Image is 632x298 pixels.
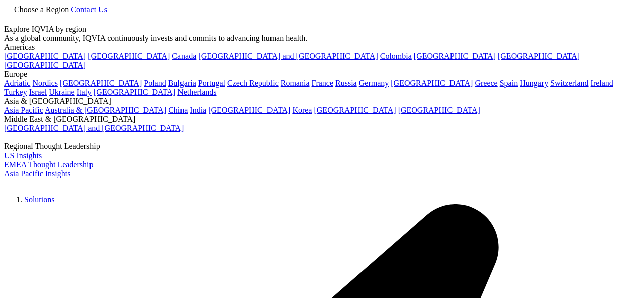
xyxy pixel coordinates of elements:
[550,79,588,87] a: Switzerland
[520,79,548,87] a: Hungary
[208,106,290,114] a: [GEOGRAPHIC_DATA]
[414,52,496,60] a: [GEOGRAPHIC_DATA]
[4,97,628,106] div: Asia & [GEOGRAPHIC_DATA]
[4,142,628,151] div: Regional Thought Leadership
[168,79,196,87] a: Bulgaria
[71,5,107,14] a: Contact Us
[4,151,42,160] a: US Insights
[198,79,225,87] a: Portugal
[391,79,473,87] a: [GEOGRAPHIC_DATA]
[14,5,69,14] span: Choose a Region
[4,106,43,114] a: Asia Pacific
[177,88,216,96] a: Netherlands
[314,106,396,114] a: [GEOGRAPHIC_DATA]
[60,79,142,87] a: [GEOGRAPHIC_DATA]
[292,106,312,114] a: Korea
[4,61,86,69] a: [GEOGRAPHIC_DATA]
[29,88,47,96] a: Israel
[88,52,170,60] a: [GEOGRAPHIC_DATA]
[4,25,628,34] div: Explore IQVIA by region
[591,79,613,87] a: Ireland
[312,79,334,87] a: France
[380,52,412,60] a: Colombia
[4,43,628,52] div: Americas
[4,34,628,43] div: As a global community, IQVIA continuously invests and commits to advancing human health.
[4,70,628,79] div: Europe
[498,52,580,60] a: [GEOGRAPHIC_DATA]
[77,88,92,96] a: Italy
[4,160,93,169] a: EMEA Thought Leadership
[227,79,279,87] a: Czech Republic
[168,106,188,114] a: China
[198,52,378,60] a: [GEOGRAPHIC_DATA] and [GEOGRAPHIC_DATA]
[172,52,196,60] a: Canada
[4,124,184,132] a: [GEOGRAPHIC_DATA] and [GEOGRAPHIC_DATA]
[144,79,166,87] a: Poland
[398,106,480,114] a: [GEOGRAPHIC_DATA]
[281,79,310,87] a: Romania
[32,79,58,87] a: Nordics
[94,88,175,96] a: [GEOGRAPHIC_DATA]
[475,79,497,87] a: Greece
[500,79,518,87] a: Spain
[24,195,54,204] a: Solutions
[190,106,206,114] a: India
[4,169,70,178] a: Asia Pacific Insights
[45,106,166,114] a: Australia & [GEOGRAPHIC_DATA]
[4,79,30,87] a: Adriatic
[4,88,27,96] a: Turkey
[335,79,357,87] a: Russia
[49,88,75,96] a: Ukraine
[359,79,389,87] a: Germany
[4,52,86,60] a: [GEOGRAPHIC_DATA]
[4,115,628,124] div: Middle East & [GEOGRAPHIC_DATA]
